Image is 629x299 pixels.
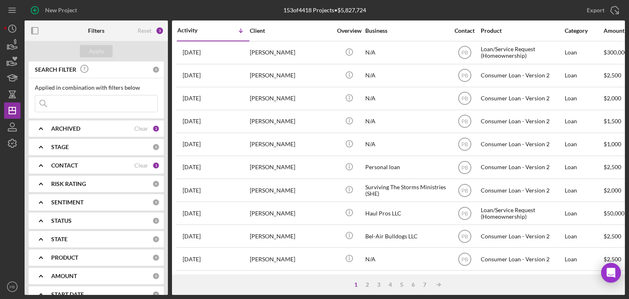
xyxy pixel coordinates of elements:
[365,202,447,224] div: Haul Pros LLC
[51,181,86,187] b: RISK RATING
[419,281,430,288] div: 7
[138,27,152,34] div: Reset
[481,88,563,109] div: Consumer Loan - Version 2
[587,2,604,18] div: Export
[365,27,447,34] div: Business
[365,111,447,132] div: N/A
[481,271,563,293] div: Consumer Loan - Version 2
[579,2,625,18] button: Export
[152,236,160,243] div: 0
[334,27,364,34] div: Overview
[35,66,76,73] b: SEARCH FILTER
[565,88,603,109] div: Loan
[134,162,148,169] div: Clear
[461,142,468,147] text: PB
[250,27,332,34] div: Client
[461,73,468,79] text: PB
[183,164,201,170] time: 2025-07-16 17:37
[481,111,563,132] div: Consumer Loan - Version 2
[461,188,468,193] text: PB
[461,96,468,102] text: PB
[481,179,563,201] div: Consumer Loan - Version 2
[152,217,160,224] div: 0
[45,2,77,18] div: New Project
[152,143,160,151] div: 0
[481,42,563,63] div: Loan/Service Request (Homeownership)
[250,225,332,247] div: [PERSON_NAME]
[365,156,447,178] div: Personal loan
[565,156,603,178] div: Loan
[250,42,332,63] div: [PERSON_NAME]
[365,179,447,201] div: Surviving The Storms Ministries (SHE)
[250,248,332,270] div: [PERSON_NAME]
[183,141,201,147] time: 2025-08-01 19:47
[183,210,201,217] time: 2025-07-14 19:47
[152,162,160,169] div: 1
[481,156,563,178] div: Consumer Loan - Version 2
[481,248,563,270] div: Consumer Loan - Version 2
[565,27,603,34] div: Category
[51,162,78,169] b: CONTACT
[183,49,201,56] time: 2025-08-18 11:39
[461,233,468,239] text: PB
[565,271,603,293] div: Loan
[88,27,104,34] b: Filters
[283,7,366,14] div: 153 of 4418 Projects • $5,827,724
[461,211,468,216] text: PB
[183,233,201,240] time: 2025-07-11 19:00
[51,236,68,242] b: STATE
[51,199,84,206] b: SENTIMENT
[565,179,603,201] div: Loan
[461,119,468,125] text: PB
[51,273,77,279] b: AMOUNT
[250,111,332,132] div: [PERSON_NAME]
[565,248,603,270] div: Loan
[350,281,362,288] div: 1
[481,225,563,247] div: Consumer Loan - Version 2
[385,281,396,288] div: 4
[565,111,603,132] div: Loan
[365,248,447,270] div: N/A
[80,45,113,57] button: Apply
[396,281,407,288] div: 5
[183,95,201,102] time: 2025-08-08 02:23
[152,199,160,206] div: 0
[481,134,563,155] div: Consumer Loan - Version 2
[565,42,603,63] div: Loan
[183,118,201,125] time: 2025-08-07 03:45
[565,202,603,224] div: Loan
[481,27,563,34] div: Product
[250,271,332,293] div: [PERSON_NAME]
[152,291,160,298] div: 0
[10,285,15,289] text: PB
[51,125,80,132] b: ARCHIVED
[250,156,332,178] div: [PERSON_NAME]
[365,88,447,109] div: N/A
[51,291,84,298] b: START DATE
[250,134,332,155] div: [PERSON_NAME]
[152,125,160,132] div: 2
[362,281,373,288] div: 2
[461,256,468,262] text: PB
[51,254,78,261] b: PRODUCT
[4,279,20,295] button: PB
[89,45,104,57] div: Apply
[51,144,69,150] b: STAGE
[407,281,419,288] div: 6
[183,256,201,263] time: 2025-07-03 03:28
[365,271,447,293] div: Green Traction LLC
[183,187,201,194] time: 2025-07-14 23:01
[250,65,332,86] div: [PERSON_NAME]
[51,217,72,224] b: STATUS
[365,134,447,155] div: N/A
[461,50,468,56] text: PB
[461,165,468,170] text: PB
[25,2,85,18] button: New Project
[156,27,164,35] div: 3
[565,134,603,155] div: Loan
[152,180,160,188] div: 0
[365,65,447,86] div: N/A
[183,72,201,79] time: 2025-08-15 12:23
[152,272,160,280] div: 0
[481,65,563,86] div: Consumer Loan - Version 2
